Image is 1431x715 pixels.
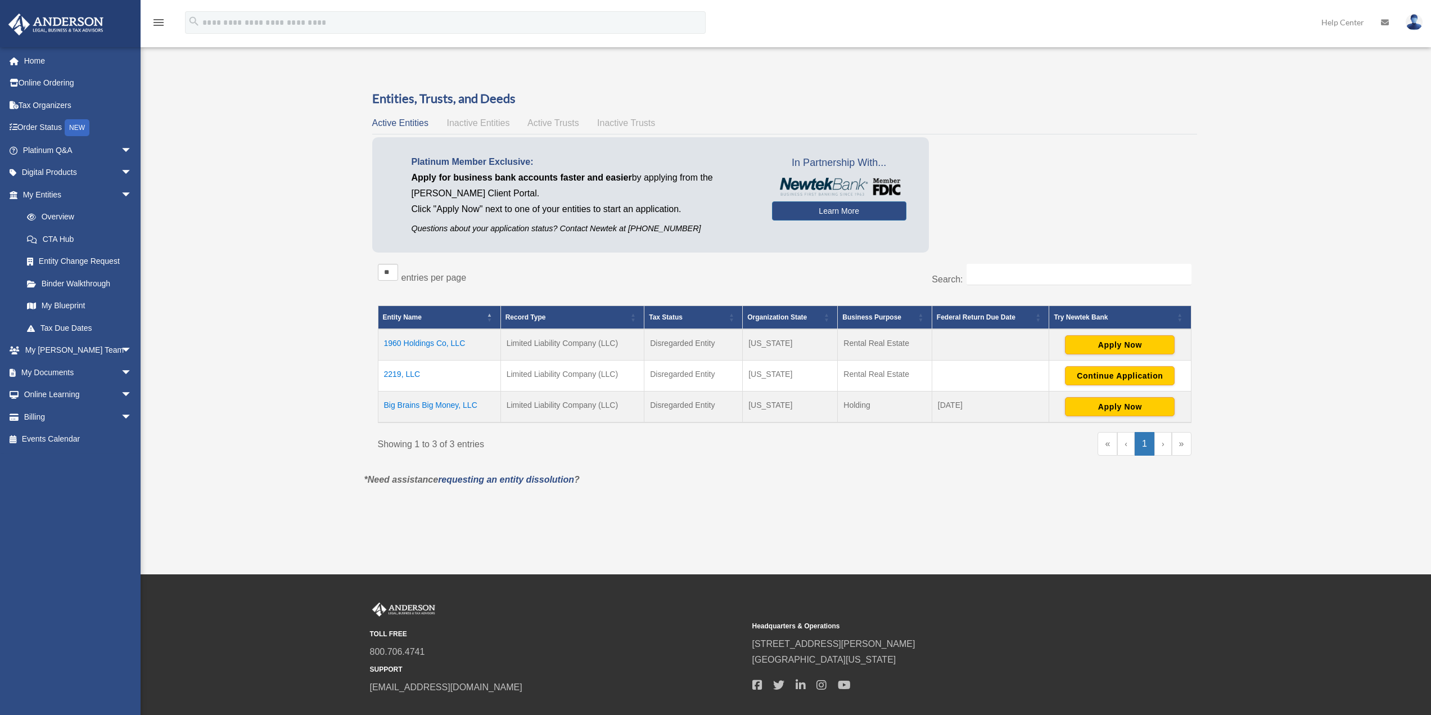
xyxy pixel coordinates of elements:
a: [EMAIL_ADDRESS][DOMAIN_NAME] [370,682,522,692]
th: Federal Return Due Date: Activate to sort [932,305,1049,329]
td: Rental Real Estate [838,360,932,391]
p: Platinum Member Exclusive: [412,154,755,170]
span: Organization State [747,313,807,321]
em: *Need assistance ? [364,475,580,484]
a: My Blueprint [16,295,143,317]
span: Active Entities [372,118,428,128]
a: Tax Due Dates [16,317,143,339]
span: Inactive Entities [446,118,509,128]
th: Record Type: Activate to sort [500,305,644,329]
small: TOLL FREE [370,628,744,640]
span: Inactive Trusts [597,118,655,128]
td: 2219, LLC [378,360,500,391]
button: Apply Now [1065,397,1175,416]
span: arrow_drop_down [121,361,143,384]
small: Headquarters & Operations [752,620,1127,632]
a: Last [1172,432,1191,456]
img: Anderson Advisors Platinum Portal [5,14,107,35]
th: Entity Name: Activate to invert sorting [378,305,500,329]
button: Continue Application [1065,366,1175,385]
span: arrow_drop_down [121,183,143,206]
a: Tax Organizers [8,94,149,116]
a: Digital Productsarrow_drop_down [8,161,149,184]
a: Platinum Q&Aarrow_drop_down [8,139,149,161]
td: [US_STATE] [743,329,838,361]
span: Tax Status [649,313,683,321]
span: In Partnership With... [772,154,906,172]
a: 800.706.4741 [370,647,425,656]
a: [STREET_ADDRESS][PERSON_NAME] [752,639,915,649]
th: Business Purpose: Activate to sort [838,305,932,329]
img: Anderson Advisors Platinum Portal [370,602,437,617]
p: Questions about your application status? Contact Newtek at [PHONE_NUMBER] [412,222,755,236]
td: Disregarded Entity [644,360,743,391]
div: NEW [65,119,89,136]
i: search [188,15,200,28]
a: Events Calendar [8,428,149,451]
span: Business Purpose [842,313,901,321]
span: arrow_drop_down [121,161,143,185]
th: Organization State: Activate to sort [743,305,838,329]
a: [GEOGRAPHIC_DATA][US_STATE] [752,655,896,664]
span: Apply for business bank accounts faster and easier [412,173,632,182]
span: Federal Return Due Date [937,313,1015,321]
td: [DATE] [932,391,1049,422]
a: My Entitiesarrow_drop_down [8,183,143,206]
small: SUPPORT [370,664,744,676]
img: NewtekBankLogoSM.png [778,178,901,196]
a: menu [152,20,165,29]
button: Apply Now [1065,335,1175,354]
i: menu [152,16,165,29]
label: Search: [932,275,963,284]
label: entries per page [401,273,467,282]
span: Record Type [505,313,546,321]
a: Next [1154,432,1172,456]
a: Online Ordering [8,72,149,95]
td: [US_STATE] [743,391,838,422]
span: arrow_drop_down [121,339,143,362]
a: My Documentsarrow_drop_down [8,361,149,384]
div: Try Newtek Bank [1054,311,1173,324]
a: CTA Hub [16,228,143,250]
span: arrow_drop_down [121,384,143,407]
img: User Pic [1406,14,1423,30]
a: Binder Walkthrough [16,272,143,295]
td: Disregarded Entity [644,329,743,361]
td: [US_STATE] [743,360,838,391]
a: Entity Change Request [16,250,143,273]
p: Click "Apply Now" next to one of your entities to start an application. [412,201,755,217]
a: Learn More [772,201,906,221]
a: Online Learningarrow_drop_down [8,384,149,406]
a: Overview [16,206,138,228]
p: by applying from the [PERSON_NAME] Client Portal. [412,170,755,201]
td: 1960 Holdings Co, LLC [378,329,500,361]
a: Order StatusNEW [8,116,149,140]
a: 1 [1135,432,1154,456]
td: Holding [838,391,932,422]
span: Active Trusts [527,118,579,128]
span: arrow_drop_down [121,406,143,429]
td: Rental Real Estate [838,329,932,361]
a: First [1098,432,1117,456]
span: Entity Name [383,313,422,321]
td: Limited Liability Company (LLC) [500,329,644,361]
a: My [PERSON_NAME] Teamarrow_drop_down [8,339,149,362]
div: Showing 1 to 3 of 3 entries [378,432,777,452]
td: Limited Liability Company (LLC) [500,360,644,391]
th: Try Newtek Bank : Activate to sort [1049,305,1191,329]
span: arrow_drop_down [121,139,143,162]
td: Disregarded Entity [644,391,743,422]
a: Previous [1117,432,1135,456]
td: Limited Liability Company (LLC) [500,391,644,422]
a: requesting an entity dissolution [438,475,574,484]
th: Tax Status: Activate to sort [644,305,743,329]
a: Billingarrow_drop_down [8,406,149,428]
h3: Entities, Trusts, and Deeds [372,90,1197,107]
td: Big Brains Big Money, LLC [378,391,500,422]
a: Home [8,50,149,72]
